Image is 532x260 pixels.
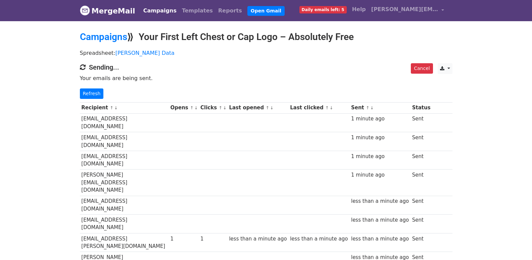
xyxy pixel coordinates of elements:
[411,63,433,74] a: Cancel
[410,215,432,233] td: Sent
[410,196,432,215] td: Sent
[366,105,370,110] a: ↑
[80,151,169,170] td: [EMAIL_ADDRESS][DOMAIN_NAME]
[115,50,175,56] a: [PERSON_NAME] Data
[228,102,289,113] th: Last opened
[169,102,199,113] th: Opens
[110,105,113,110] a: ↑
[349,3,369,16] a: Help
[190,105,194,110] a: ↑
[80,75,452,82] p: Your emails are being sent.
[410,102,432,113] th: Status
[179,4,215,17] a: Templates
[215,4,245,17] a: Reports
[80,63,452,71] h4: Sending...
[290,235,348,243] div: less than a minute ago
[80,113,169,132] td: [EMAIL_ADDRESS][DOMAIN_NAME]
[351,115,409,123] div: 1 minute ago
[223,105,227,110] a: ↓
[351,235,409,243] div: less than a minute ago
[199,102,227,113] th: Clicks
[80,233,169,252] td: [EMAIL_ADDRESS][PERSON_NAME][DOMAIN_NAME]
[410,233,432,252] td: Sent
[80,5,90,15] img: MergeMail logo
[370,105,374,110] a: ↓
[80,170,169,196] td: [PERSON_NAME][EMAIL_ADDRESS][DOMAIN_NAME]
[80,31,127,42] a: Campaigns
[297,3,349,16] a: Daily emails left: 5
[351,134,409,142] div: 1 minute ago
[410,151,432,170] td: Sent
[299,6,347,13] span: Daily emails left: 5
[247,6,285,16] a: Open Gmail
[219,105,222,110] a: ↑
[80,88,104,99] a: Refresh
[288,102,349,113] th: Last clicked
[141,4,179,17] a: Campaigns
[80,31,452,43] h2: ⟫ Your First Left Chest or Cap Logo – Absolutely Free
[325,105,329,110] a: ↑
[410,170,432,196] td: Sent
[351,153,409,160] div: 1 minute ago
[410,113,432,132] td: Sent
[371,5,438,13] span: [PERSON_NAME][EMAIL_ADDRESS][DOMAIN_NAME]
[80,132,169,151] td: [EMAIL_ADDRESS][DOMAIN_NAME]
[351,197,409,205] div: less than a minute ago
[270,105,274,110] a: ↓
[200,235,226,243] div: 1
[351,171,409,179] div: 1 minute ago
[80,215,169,233] td: [EMAIL_ADDRESS][DOMAIN_NAME]
[80,4,135,18] a: MergeMail
[265,105,269,110] a: ↑
[80,49,452,57] p: Spreadsheet:
[410,132,432,151] td: Sent
[194,105,198,110] a: ↓
[80,102,169,113] th: Recipient
[114,105,118,110] a: ↓
[171,235,197,243] div: 1
[369,3,447,18] a: [PERSON_NAME][EMAIL_ADDRESS][DOMAIN_NAME]
[229,235,287,243] div: less than a minute ago
[349,102,410,113] th: Sent
[351,216,409,224] div: less than a minute ago
[330,105,333,110] a: ↓
[80,196,169,215] td: [EMAIL_ADDRESS][DOMAIN_NAME]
